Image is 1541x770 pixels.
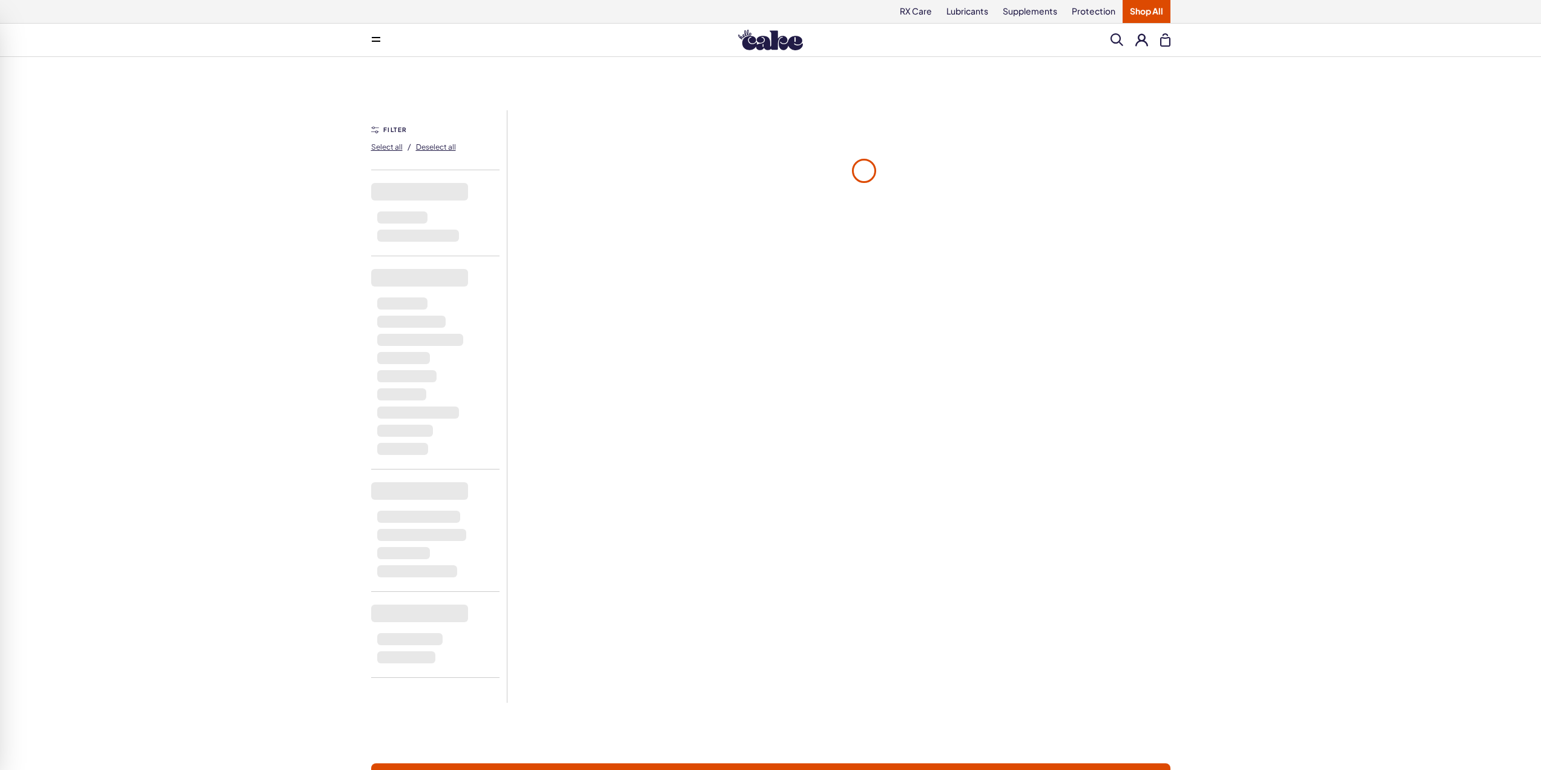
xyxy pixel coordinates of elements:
[371,142,403,151] span: Select all
[416,142,456,151] span: Deselect all
[408,141,411,152] span: /
[371,137,403,156] button: Select all
[738,30,803,50] img: Hello Cake
[416,137,456,156] button: Deselect all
